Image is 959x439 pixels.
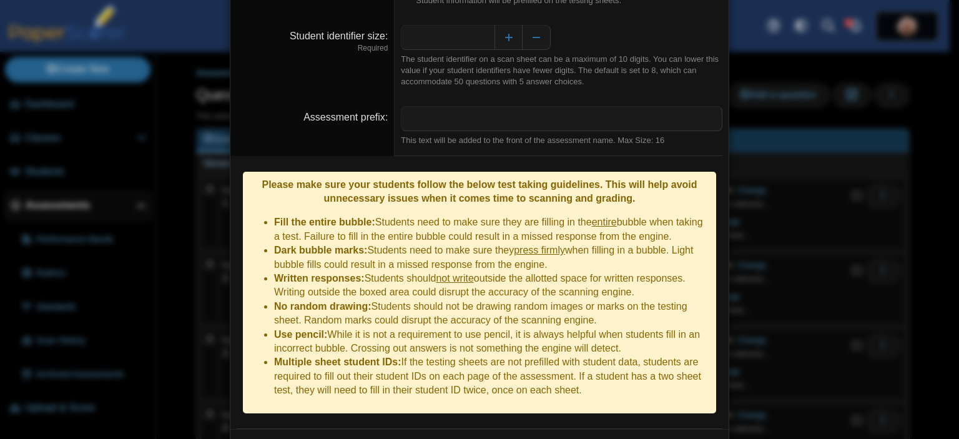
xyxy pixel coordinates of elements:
[523,25,551,50] button: Decrease
[290,31,388,41] label: Student identifier size
[262,179,697,204] b: Please make sure your students follow the below test taking guidelines. This will help avoid unne...
[401,135,722,146] div: This text will be added to the front of the assessment name. Max Size: 16
[274,215,710,244] li: Students need to make sure they are filling in the bubble when taking a test. Failure to fill in ...
[274,357,401,367] b: Multiple sheet student IDs:
[274,355,710,397] li: If the testing sheets are not prefilled with student data, students are required to fill out thei...
[514,245,565,255] u: press firmly
[401,54,722,88] div: The student identifier on a scan sheet can be a maximum of 10 digits. You can lower this value if...
[494,25,523,50] button: Increase
[274,272,710,300] li: Students should outside the allotted space for written responses. Writing outside the boxed area ...
[274,328,710,356] li: While it is not a requirement to use pencil, it is always helpful when students fill in an incorr...
[274,273,365,284] b: Written responses:
[274,300,710,328] li: Students should not be drawing random images or marks on the testing sheet. Random marks could di...
[436,273,473,284] u: not write
[274,244,710,272] li: Students need to make sure they when filling in a bubble. Light bubble fills could result in a mi...
[274,217,375,227] b: Fill the entire bubble:
[274,329,327,340] b: Use pencil:
[274,301,371,312] b: No random drawing:
[592,217,617,227] u: entire
[303,112,388,122] label: Assessment prefix
[237,43,388,54] dfn: Required
[274,245,367,255] b: Dark bubble marks:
